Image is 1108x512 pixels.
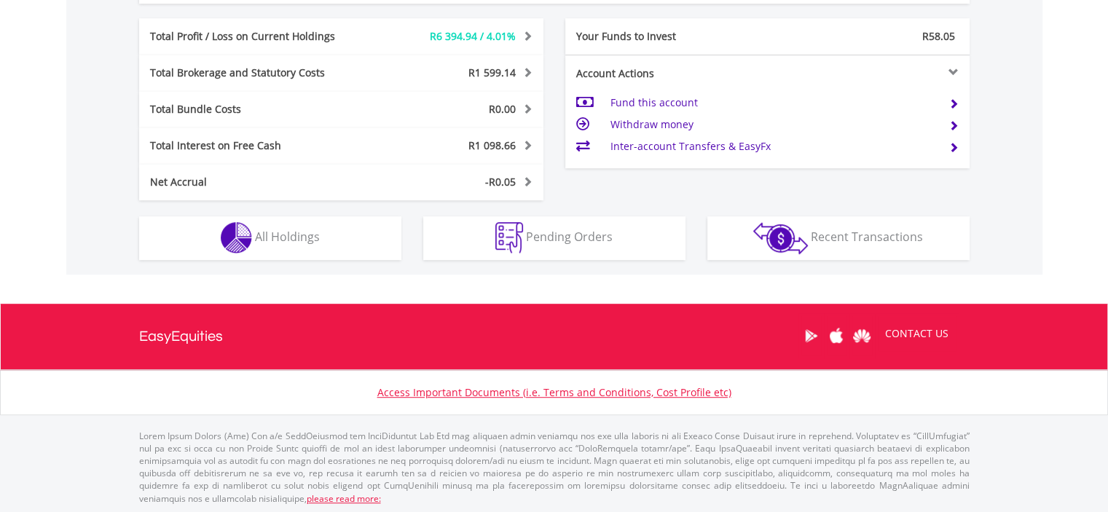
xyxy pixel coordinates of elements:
span: R1 098.66 [468,138,516,152]
span: All Holdings [255,229,320,245]
a: Access Important Documents (i.e. Terms and Conditions, Cost Profile etc) [377,385,731,399]
img: transactions-zar-wht.png [753,222,808,254]
a: Huawei [849,313,875,358]
span: R1 599.14 [468,66,516,79]
div: Total Profit / Loss on Current Holdings [139,29,375,44]
span: -R0.05 [485,175,516,189]
div: Net Accrual [139,175,375,189]
a: Apple [824,313,849,358]
div: Total Brokerage and Statutory Costs [139,66,375,80]
p: Lorem Ipsum Dolors (Ame) Con a/e SeddOeiusmod tem InciDiduntut Lab Etd mag aliquaen admin veniamq... [139,430,970,505]
span: R6 394.94 / 4.01% [430,29,516,43]
td: Fund this account [610,92,937,114]
button: Recent Transactions [707,216,970,260]
button: Pending Orders [423,216,685,260]
div: Your Funds to Invest [565,29,768,44]
span: R0.00 [489,102,516,116]
span: R58.05 [922,29,955,43]
div: Total Interest on Free Cash [139,138,375,153]
a: EasyEquities [139,304,223,369]
a: CONTACT US [875,313,959,354]
button: All Holdings [139,216,401,260]
img: pending_instructions-wht.png [495,222,523,253]
td: Inter-account Transfers & EasyFx [610,135,937,157]
a: please read more: [307,492,381,505]
td: Withdraw money [610,114,937,135]
span: Recent Transactions [811,229,923,245]
div: Account Actions [565,66,768,81]
div: Total Bundle Costs [139,102,375,117]
img: holdings-wht.png [221,222,252,253]
a: Google Play [798,313,824,358]
span: Pending Orders [526,229,613,245]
